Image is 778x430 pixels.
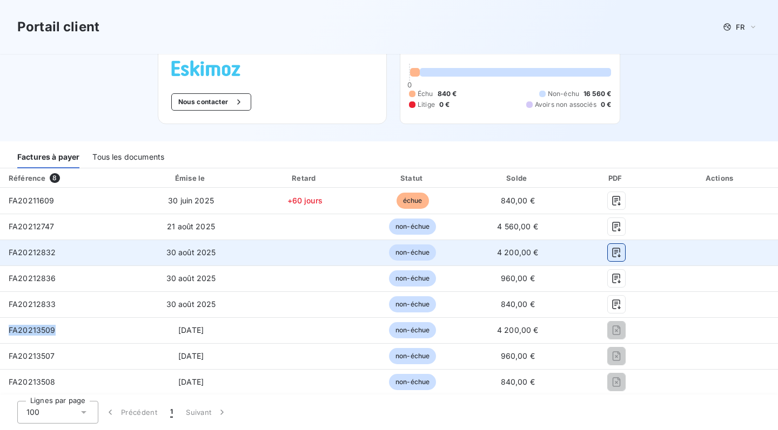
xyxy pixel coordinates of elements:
span: Non-échu [548,89,579,99]
span: non-échue [389,270,436,286]
span: FA20212832 [9,248,56,257]
span: non-échue [389,244,436,261]
span: 4 200,00 € [497,248,539,257]
span: FR [736,23,745,31]
span: 16 560 € [583,89,611,99]
span: 960,00 € [501,274,535,283]
span: 30 juin 2025 [168,196,214,205]
span: [DATE] [178,351,204,360]
span: 21 août 2025 [167,222,215,231]
span: 840,00 € [501,299,535,309]
span: FA20212836 [9,274,56,283]
span: 840,00 € [501,377,535,386]
span: 8 [50,173,59,183]
h3: Portail client [17,17,99,37]
span: échue [397,193,429,209]
span: Avoirs non associés [535,100,596,110]
span: [DATE] [178,377,204,386]
div: Tous les documents [92,146,164,168]
span: FA20212747 [9,222,55,231]
span: non-échue [389,348,436,364]
div: Actions [665,173,776,183]
span: FA20213507 [9,351,55,360]
span: Litige [418,100,435,110]
button: 1 [164,401,179,424]
span: FA20211609 [9,196,55,205]
div: Statut [361,173,464,183]
div: Solde [468,173,567,183]
div: Factures à payer [17,146,79,168]
span: 840 € [438,89,457,99]
span: 0 [407,80,412,89]
div: PDF [572,173,661,183]
span: 1 [170,407,173,418]
span: 4 560,00 € [497,222,538,231]
img: Company logo [171,60,240,76]
button: Précédent [98,401,164,424]
div: Référence [9,174,45,182]
span: 840,00 € [501,196,535,205]
button: Suivant [179,401,234,424]
span: non-échue [389,322,436,338]
span: non-échue [389,296,436,312]
button: Nous contacter [171,93,251,111]
span: 30 août 2025 [166,248,216,257]
span: 30 août 2025 [166,274,216,283]
span: non-échue [389,374,436,390]
span: 100 [26,407,39,418]
span: FA20213509 [9,325,56,335]
span: 0 € [439,100,450,110]
div: Émise le [134,173,249,183]
span: 960,00 € [501,351,535,360]
span: [DATE] [178,325,204,335]
span: 4 200,00 € [497,325,539,335]
span: Échu [418,89,433,99]
span: FA20213508 [9,377,56,386]
span: 0 € [601,100,611,110]
span: FA20212833 [9,299,56,309]
span: 30 août 2025 [166,299,216,309]
div: Retard [252,173,357,183]
span: non-échue [389,219,436,235]
span: +60 jours [287,196,323,205]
